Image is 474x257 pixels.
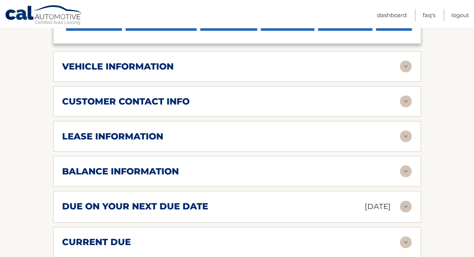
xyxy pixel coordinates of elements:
a: Logout [451,9,469,21]
h2: lease information [62,131,164,142]
h2: vehicle information [62,61,174,72]
p: [DATE] [365,200,391,213]
img: accordion-rest.svg [400,201,412,213]
img: accordion-rest.svg [400,237,412,248]
img: accordion-rest.svg [400,166,412,177]
h2: customer contact info [62,96,190,107]
a: FAQ's [423,9,435,21]
h2: due on your next due date [62,201,209,212]
a: Dashboard [377,9,407,21]
h2: current due [62,237,131,248]
a: Cal Automotive [5,5,83,26]
img: accordion-rest.svg [400,96,412,107]
h2: balance information [62,166,179,177]
img: accordion-rest.svg [400,61,412,73]
img: accordion-rest.svg [400,131,412,142]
